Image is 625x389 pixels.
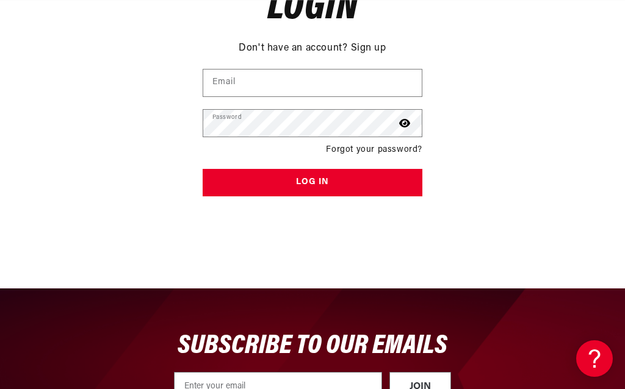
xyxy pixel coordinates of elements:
a: Forgot your password? [326,143,422,157]
span: SUBSCRIBE TO OUR EMAILS [178,332,447,360]
a: Sign up [351,41,386,57]
input: Email [203,70,422,96]
button: Log in [203,169,422,196]
div: Don't have an account? [203,38,422,57]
